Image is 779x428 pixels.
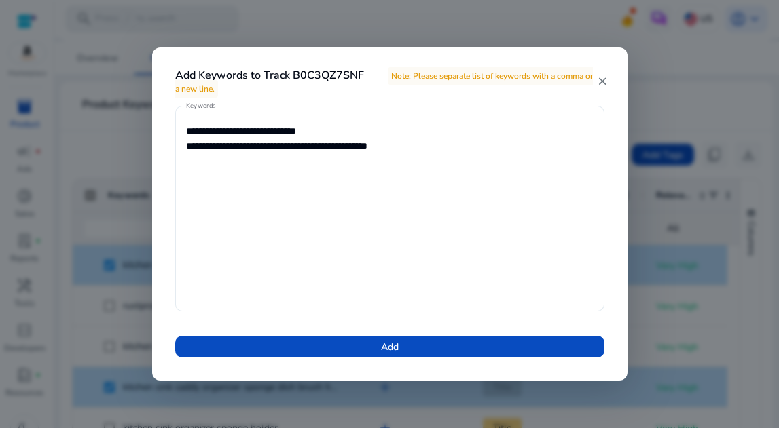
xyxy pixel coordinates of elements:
[175,336,604,357] button: Add
[597,75,608,87] mat-icon: close
[175,67,593,98] span: Note: Please separate list of keywords with a comma or a new line.
[175,69,598,95] h4: Add Keywords to Track B0C3QZ7SNF
[186,102,216,111] mat-label: Keywords
[381,340,399,354] span: Add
